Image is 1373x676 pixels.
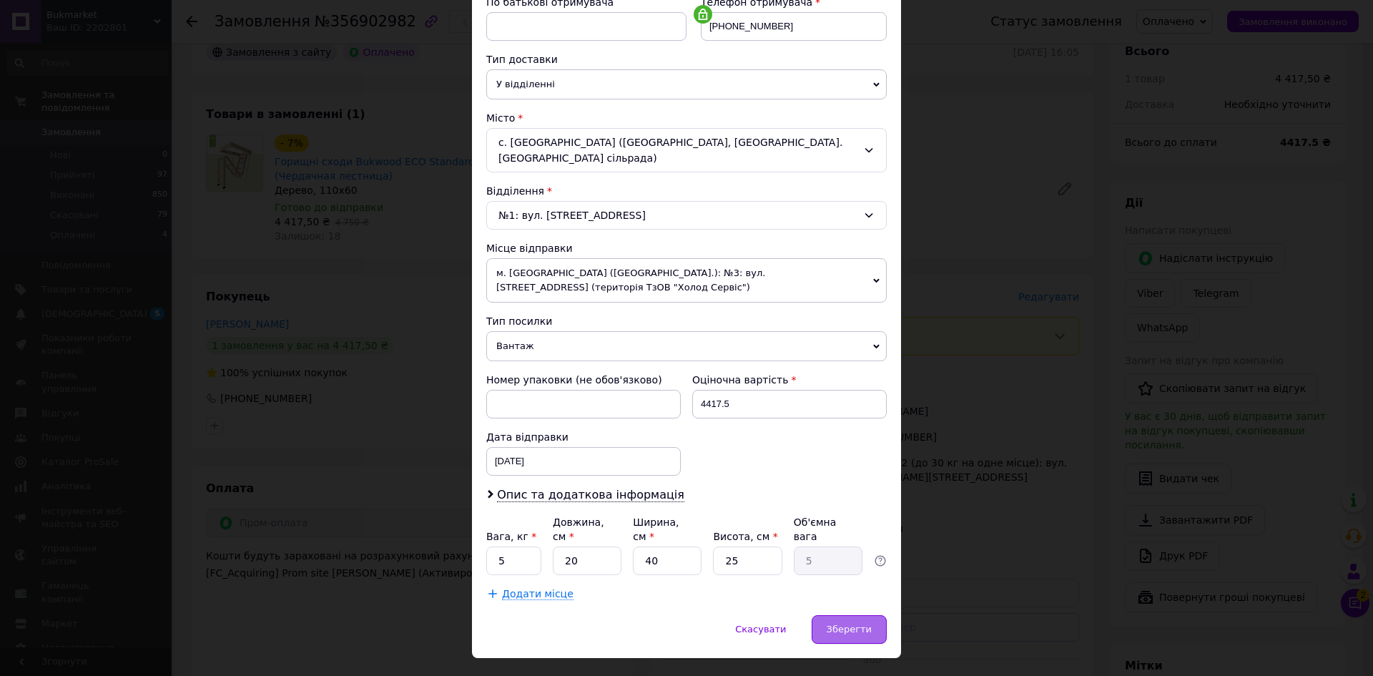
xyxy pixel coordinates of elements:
[735,624,786,635] span: Скасувати
[486,531,536,542] label: Вага, кг
[486,111,887,125] div: Місто
[827,624,872,635] span: Зберегти
[486,184,887,198] div: Відділення
[633,516,679,542] label: Ширина, см
[502,588,574,600] span: Додати місце
[486,243,573,254] span: Місце відправки
[486,69,887,99] span: У відділенні
[486,331,887,361] span: Вантаж
[486,373,681,387] div: Номер упаковки (не обов'язково)
[692,373,887,387] div: Оціночна вартість
[486,201,887,230] div: №1: вул. [STREET_ADDRESS]
[486,315,552,327] span: Тип посилки
[794,515,862,544] div: Об'ємна вага
[701,12,887,41] input: +380
[486,430,681,444] div: Дата відправки
[553,516,604,542] label: Довжина, см
[497,488,684,502] span: Опис та додаткова інформація
[713,531,777,542] label: Висота, см
[486,128,887,172] div: с. [GEOGRAPHIC_DATA] ([GEOGRAPHIC_DATA], [GEOGRAPHIC_DATA]. [GEOGRAPHIC_DATA] сільрада)
[486,258,887,303] span: м. [GEOGRAPHIC_DATA] ([GEOGRAPHIC_DATA].): №3: вул. [STREET_ADDRESS] (територія ТзОВ "Холод Сервіс")
[486,54,558,65] span: Тип доставки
